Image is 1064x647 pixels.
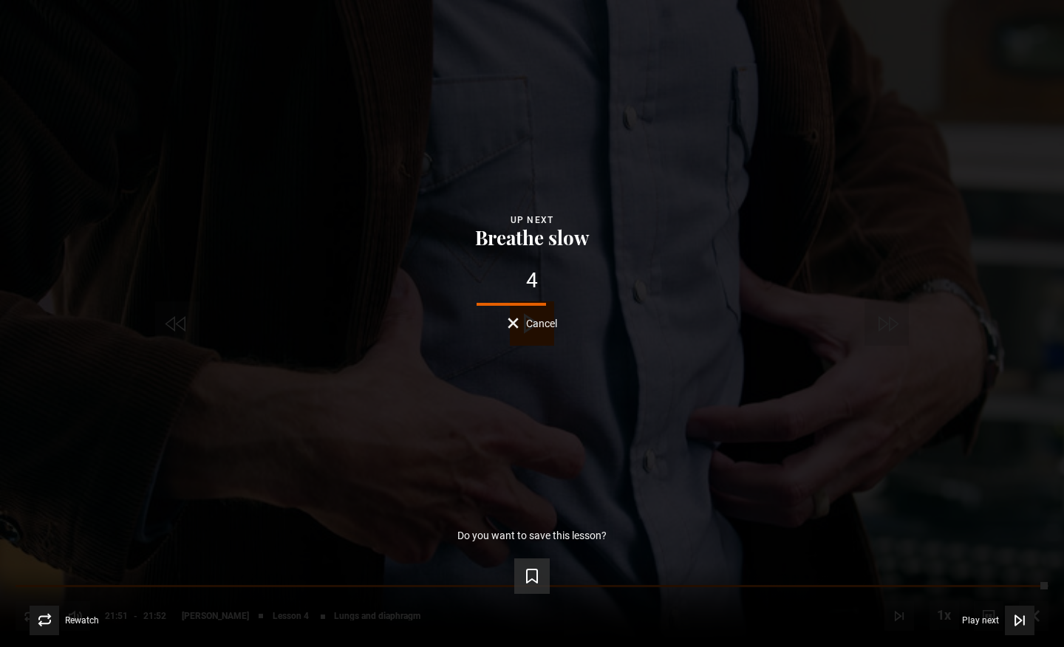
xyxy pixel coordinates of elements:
[526,318,557,329] span: Cancel
[30,606,99,635] button: Rewatch
[471,227,593,248] button: Breathe slow
[65,616,99,625] span: Rewatch
[24,270,1040,291] div: 4
[962,606,1034,635] button: Play next
[508,318,557,329] button: Cancel
[962,616,999,625] span: Play next
[24,213,1040,227] div: Up next
[457,530,607,541] p: Do you want to save this lesson?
